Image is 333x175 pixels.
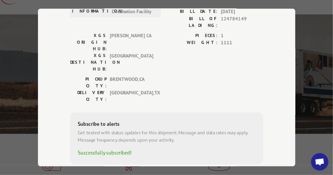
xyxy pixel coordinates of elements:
[167,39,217,47] label: WEIGHT:
[167,8,217,15] label: BILL DATE:
[110,32,153,52] span: [PERSON_NAME] CA
[167,15,217,29] label: BILL OF LADING:
[78,149,255,157] div: Successfully subscribed!
[110,52,153,73] span: [GEOGRAPHIC_DATA]
[110,76,153,89] span: BRENTWOOD , CA
[221,8,263,15] span: [DATE]
[221,39,263,47] span: 1111
[78,129,255,144] div: Get texted with status updates for this shipment. Message and data rates may apply. Message frequ...
[221,32,263,39] span: 1
[167,32,217,39] label: PIECES:
[70,52,106,73] label: XGS DESTINATION HUB:
[70,76,106,89] label: PICKUP CITY:
[311,153,328,171] div: Open chat
[70,32,106,52] label: XGS ORIGIN HUB:
[78,120,255,129] div: Subscribe to alerts
[110,89,153,103] span: [GEOGRAPHIC_DATA] , TX
[221,15,263,29] span: 124784149
[70,89,106,103] label: DELIVERY CITY:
